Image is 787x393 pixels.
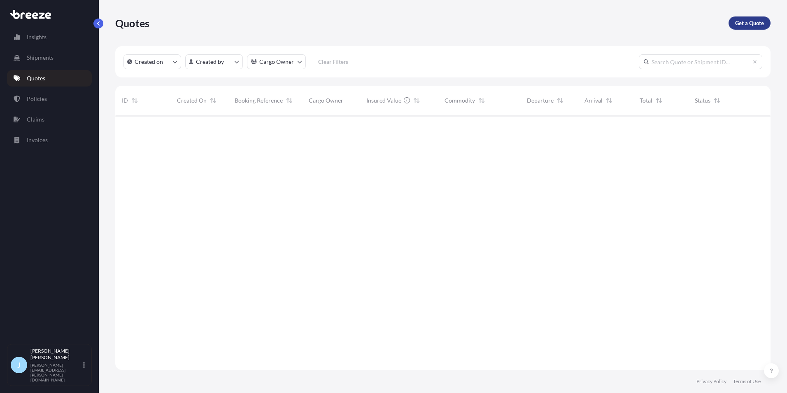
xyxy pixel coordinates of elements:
[639,54,762,69] input: Search Quote or Shipment ID...
[196,58,224,66] p: Created by
[27,95,47,103] p: Policies
[115,16,149,30] p: Quotes
[733,378,761,385] a: Terms of Use
[259,58,294,66] p: Cargo Owner
[130,96,140,105] button: Sort
[27,33,47,41] p: Insights
[310,55,356,68] button: Clear Filters
[177,96,207,105] span: Created On
[284,96,294,105] button: Sort
[17,361,21,369] span: J
[604,96,614,105] button: Sort
[445,96,475,105] span: Commodity
[27,74,45,82] p: Quotes
[735,19,764,27] p: Get a Quote
[654,96,664,105] button: Sort
[27,136,48,144] p: Invoices
[7,49,92,66] a: Shipments
[584,96,603,105] span: Arrival
[640,96,652,105] span: Total
[318,58,348,66] p: Clear Filters
[7,91,92,107] a: Policies
[135,58,163,66] p: Created on
[7,111,92,128] a: Claims
[185,54,243,69] button: createdBy Filter options
[7,132,92,148] a: Invoices
[30,348,81,361] p: [PERSON_NAME] [PERSON_NAME]
[208,96,218,105] button: Sort
[695,96,710,105] span: Status
[696,378,726,385] a: Privacy Policy
[27,115,44,124] p: Claims
[309,96,343,105] span: Cargo Owner
[477,96,487,105] button: Sort
[366,96,401,105] span: Insured Value
[7,29,92,45] a: Insights
[27,54,54,62] p: Shipments
[235,96,283,105] span: Booking Reference
[412,96,421,105] button: Sort
[122,96,128,105] span: ID
[527,96,554,105] span: Departure
[729,16,771,30] a: Get a Quote
[555,96,565,105] button: Sort
[712,96,722,105] button: Sort
[247,54,306,69] button: cargoOwner Filter options
[123,54,181,69] button: createdOn Filter options
[30,363,81,382] p: [PERSON_NAME][EMAIL_ADDRESS][PERSON_NAME][DOMAIN_NAME]
[7,70,92,87] a: Quotes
